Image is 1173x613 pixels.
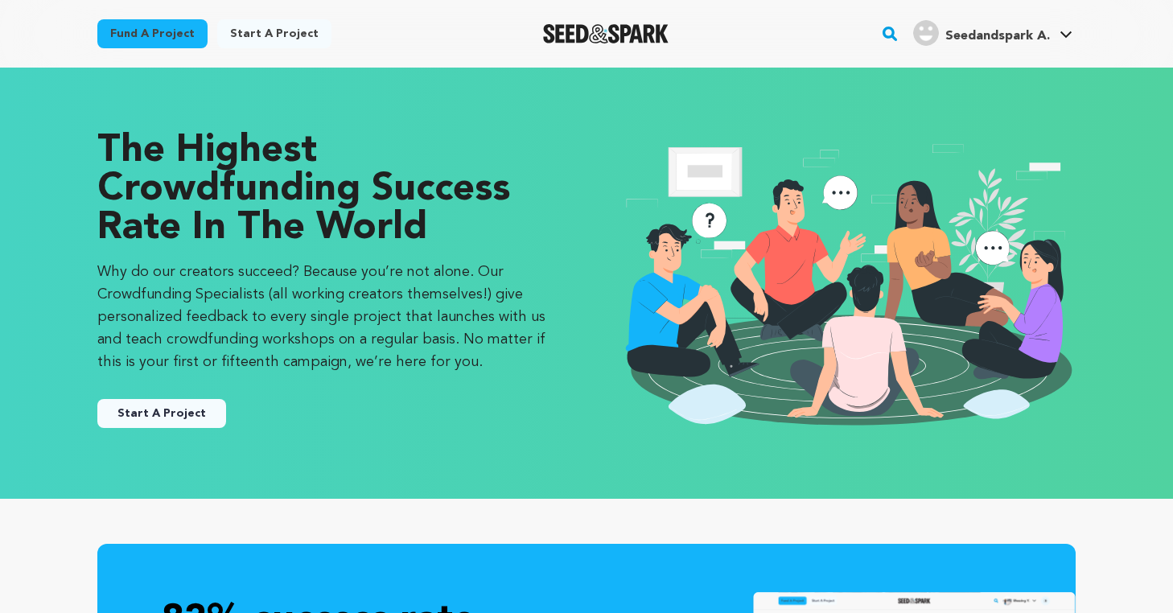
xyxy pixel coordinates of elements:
a: Start a project [217,19,331,48]
div: Seedandspark A.'s Profile [913,20,1050,46]
img: seedandspark start project illustration image [619,132,1076,434]
p: The Highest Crowdfunding Success Rate in the World [97,132,554,248]
img: Seed&Spark Logo Dark Mode [543,24,669,43]
a: Fund a project [97,19,208,48]
img: user.png [913,20,939,46]
p: Why do our creators succeed? Because you’re not alone. Our Crowdfunding Specialists (all working ... [97,261,554,373]
a: Seed&Spark Homepage [543,24,669,43]
a: Seedandspark A.'s Profile [910,17,1076,46]
span: Seedandspark A.'s Profile [910,17,1076,51]
button: Start A Project [97,399,226,428]
span: Seedandspark A. [945,30,1050,43]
